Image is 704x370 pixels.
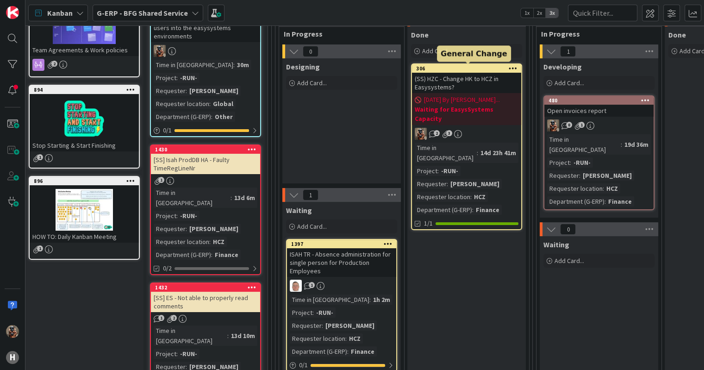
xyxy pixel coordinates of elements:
span: : [477,148,478,158]
div: -RUN- [178,349,199,359]
div: Time in [GEOGRAPHIC_DATA] [415,143,477,163]
div: [PERSON_NAME] [448,179,502,189]
span: 2 [434,130,440,136]
span: : [472,205,473,215]
span: : [579,170,580,181]
span: 3x [546,8,558,18]
span: : [347,346,349,357]
div: Finance [212,250,241,260]
img: lD [290,280,302,292]
a: 306(SS) HZC - Change HK to HCZ in Easysystems?[DATE] By [PERSON_NAME]...Waiting for EasysSystems ... [411,63,522,230]
div: HCZ [211,237,227,247]
b: G-ERP - BFG Shared Service [97,8,188,18]
div: 896HOW TO: Daily Kanban Meeting [30,177,139,243]
span: : [604,196,606,207]
h5: General Change [441,49,507,58]
div: H [6,351,19,364]
div: Time in [GEOGRAPHIC_DATA] [154,188,231,208]
a: Working instructions for adding new users into the easysystems environmentsVKTime in [GEOGRAPHIC_... [150,4,261,137]
div: Requester [415,179,447,189]
span: Waiting [286,206,312,215]
div: HCZ [472,192,488,202]
div: 1397 [287,240,396,248]
span: 1/1 [424,219,433,228]
div: Team Agreements & Work policies [30,44,139,56]
div: 1397ISAH TR - Absence administration for single person for Production Employees [287,240,396,277]
span: : [621,139,622,150]
div: Finance [473,205,502,215]
div: Project [154,211,176,221]
div: 14d 23h 41m [478,148,518,158]
span: : [176,73,178,83]
span: : [369,295,371,305]
div: VK [151,45,260,57]
div: Requester [290,320,322,331]
span: 1 [579,122,585,128]
div: 1432 [151,283,260,292]
div: Project [154,73,176,83]
span: 3 [446,130,452,136]
div: [SS] Isah ProdDB HA - Faulty TimeRegLineNr [151,154,260,174]
div: Working instructions for adding new users into the easysystems environments [151,13,260,42]
a: 480Open invoices reportVKTime in [GEOGRAPHIC_DATA]:19d 36mProject:-RUN-Requester:[PERSON_NAME]Req... [543,95,654,210]
div: 306 [412,64,521,73]
div: Department (G-ERP) [154,250,211,260]
div: Project [547,157,570,168]
span: Add Card... [297,222,327,231]
div: Time in [GEOGRAPHIC_DATA] [154,60,233,70]
div: 480Open invoices report [544,96,654,117]
div: Project [415,166,437,176]
div: 1432[SS] ES - Not able to properly read comments [151,283,260,312]
span: 1 [560,46,576,57]
div: 13d 10m [229,331,257,341]
div: 480 [548,97,654,104]
span: : [176,211,178,221]
span: 1 [37,154,43,160]
span: 8 [566,122,572,128]
div: 1432 [155,284,260,291]
div: Time in [GEOGRAPHIC_DATA] [290,295,369,305]
div: Requester location [154,99,209,109]
span: : [211,112,212,122]
span: : [447,179,448,189]
span: : [209,237,211,247]
div: Finance [606,196,634,207]
span: 0/2 [163,263,172,273]
a: 896HOW TO: Daily Kanban Meeting [29,176,140,260]
div: 306 [416,65,521,72]
div: HOW TO: Daily Kanban Meeting [30,231,139,243]
div: Other [212,112,235,122]
span: 1 [158,177,164,183]
div: Requester location [290,333,345,344]
span: : [211,250,212,260]
div: (SS) HZC - Change HK to HCZ in Easysystems? [412,73,521,93]
div: Project [154,349,176,359]
span: : [186,224,187,234]
div: HCZ [604,183,620,194]
img: VK [6,325,19,338]
div: 894Stop Starting & Start Finishing [30,86,139,151]
span: Add Card... [422,47,452,55]
span: 2 [171,315,177,321]
div: [PERSON_NAME] [580,170,634,181]
span: : [603,183,604,194]
span: 1 [309,282,315,288]
div: 30m [235,60,251,70]
span: Done [411,30,429,39]
span: Add Card... [297,79,327,87]
span: : [437,166,439,176]
span: : [470,192,472,202]
div: -RUN- [178,211,199,221]
div: 1397 [291,241,396,247]
div: Requester [154,224,186,234]
a: 894Stop Starting & Start Finishing [29,85,140,169]
span: Designing [286,62,320,71]
div: Department (G-ERP) [290,346,347,357]
div: VK [544,119,654,132]
span: Add Card... [554,79,584,87]
span: : [322,320,323,331]
div: Department (G-ERP) [154,112,211,122]
input: Quick Filter... [568,5,637,21]
span: Done [668,30,686,39]
div: Finance [349,346,377,357]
